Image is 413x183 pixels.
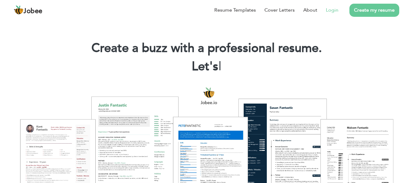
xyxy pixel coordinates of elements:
span: | [219,58,221,75]
h2: Let's [9,59,404,75]
span: Jobee [24,8,42,15]
a: Cover Letters [264,6,295,14]
a: Resume Templates [214,6,256,14]
h1: Create a buzz with a professional resume. [9,40,404,56]
a: Create my resume [349,4,399,17]
img: jobee.io [14,5,24,15]
a: About [303,6,317,14]
a: Login [326,6,338,14]
a: Jobee [14,5,42,15]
